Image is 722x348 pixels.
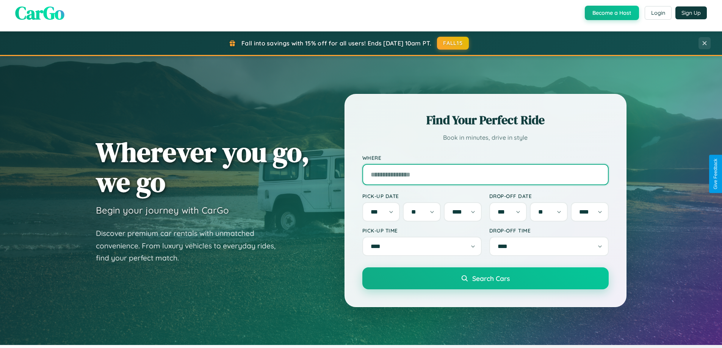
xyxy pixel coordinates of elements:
button: Sign Up [675,6,707,19]
label: Pick-up Time [362,227,482,234]
button: Login [645,6,672,20]
span: CarGo [15,0,64,25]
button: Search Cars [362,267,609,289]
label: Drop-off Time [489,227,609,234]
h1: Wherever you go, we go [96,137,310,197]
p: Book in minutes, drive in style [362,132,609,143]
button: Become a Host [585,6,639,20]
h2: Find Your Perfect Ride [362,112,609,128]
h3: Begin your journey with CarGo [96,204,229,216]
span: Fall into savings with 15% off for all users! Ends [DATE] 10am PT. [241,39,431,47]
button: FALL15 [437,37,469,50]
p: Discover premium car rentals with unmatched convenience. From luxury vehicles to everyday rides, ... [96,227,285,264]
label: Pick-up Date [362,193,482,199]
label: Where [362,154,609,161]
label: Drop-off Date [489,193,609,199]
span: Search Cars [472,274,510,282]
div: Give Feedback [713,159,718,189]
